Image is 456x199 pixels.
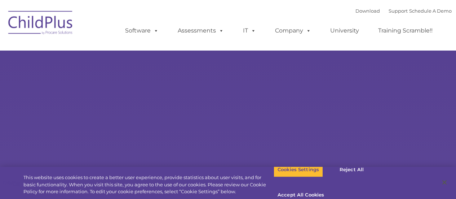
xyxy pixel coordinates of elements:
[268,23,318,38] a: Company
[236,23,263,38] a: IT
[171,23,231,38] a: Assessments
[355,8,380,14] a: Download
[118,23,166,38] a: Software
[329,162,374,177] button: Reject All
[23,174,274,195] div: This website uses cookies to create a better user experience, provide statistics about user visit...
[371,23,440,38] a: Training Scramble!!
[409,8,452,14] a: Schedule A Demo
[5,6,77,42] img: ChildPlus by Procare Solutions
[389,8,408,14] a: Support
[355,8,452,14] font: |
[274,162,323,177] button: Cookies Settings
[437,174,452,190] button: Close
[323,23,366,38] a: University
